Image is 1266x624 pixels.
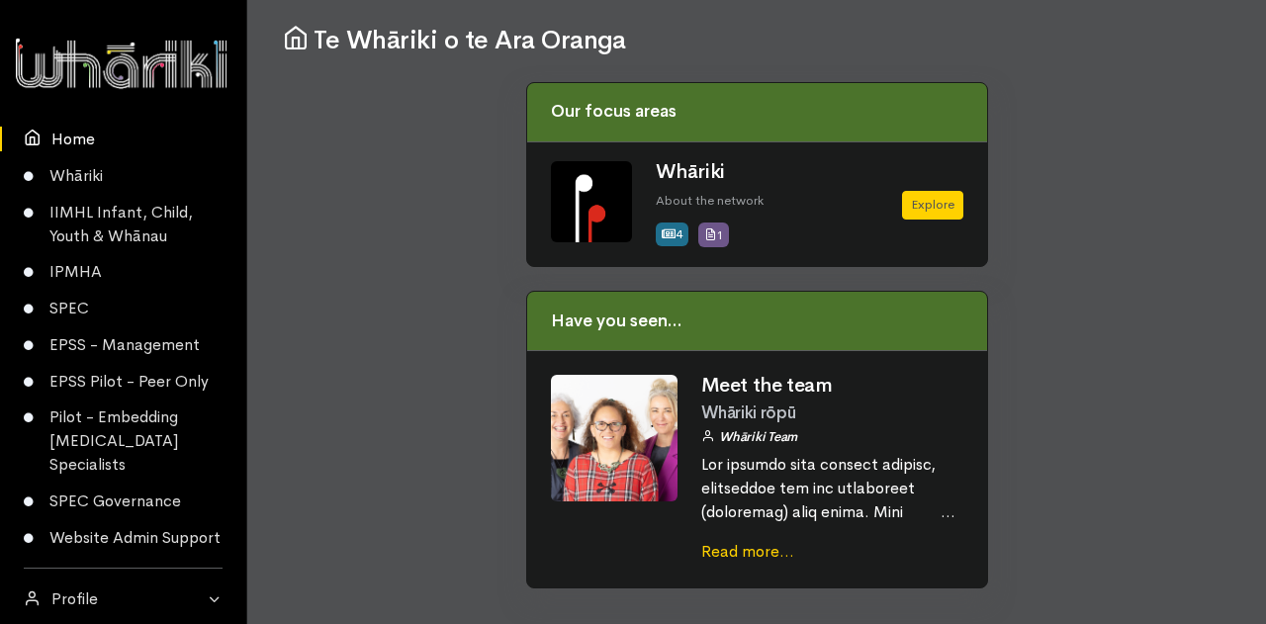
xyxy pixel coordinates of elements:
[551,161,632,242] img: Whariki%20Icon_Icon_Tile.png
[656,159,725,184] a: Whāriki
[283,24,1230,55] h1: Te Whāriki o te Ara Oranga
[701,541,794,562] a: Read more...
[902,191,963,220] a: Explore
[527,292,987,351] div: Have you seen...
[527,83,987,142] div: Our focus areas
